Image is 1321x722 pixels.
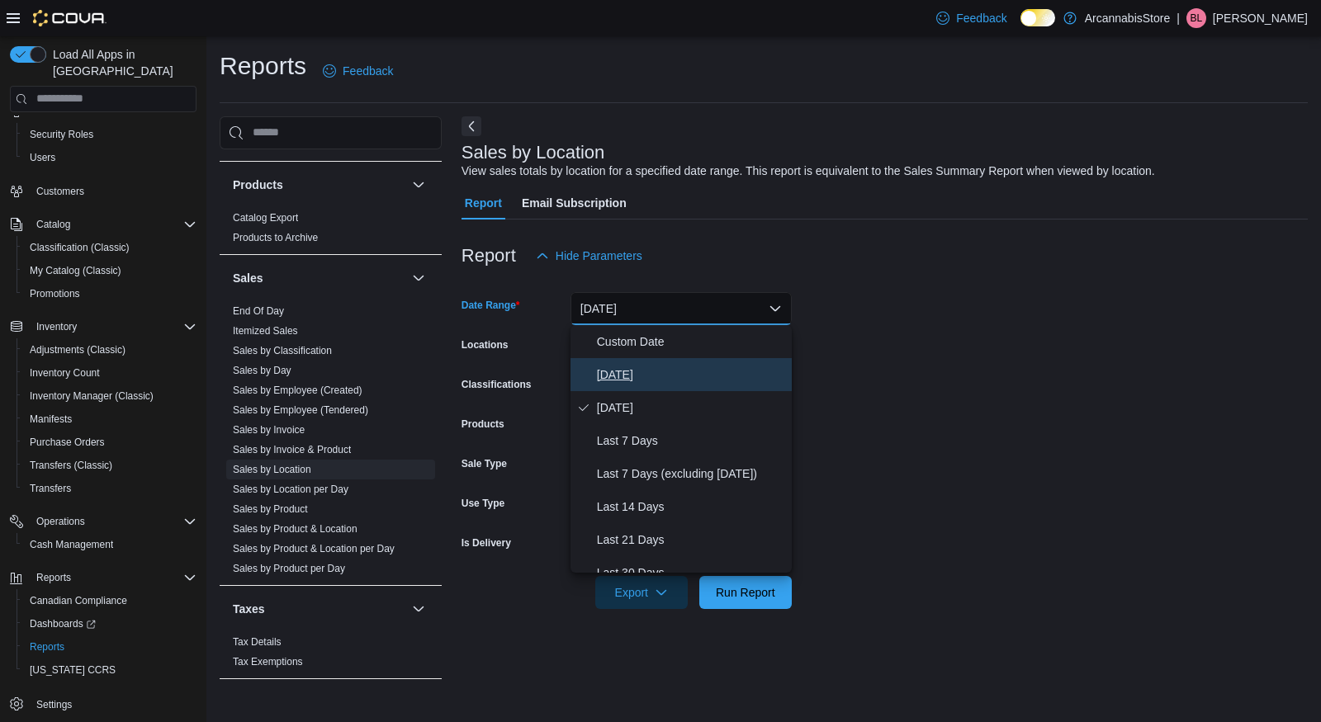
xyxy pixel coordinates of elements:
[233,463,311,476] span: Sales by Location
[462,378,532,391] label: Classifications
[462,163,1155,180] div: View sales totals by location for a specified date range. This report is equivalent to the Sales ...
[30,413,72,426] span: Manifests
[233,324,298,337] span: Itemized Sales
[30,317,196,337] span: Inventory
[233,364,291,377] span: Sales by Day
[30,389,154,403] span: Inventory Manager (Classic)
[23,386,196,406] span: Inventory Manager (Classic)
[233,177,405,193] button: Products
[30,181,196,201] span: Customers
[30,640,64,654] span: Reports
[462,418,504,431] label: Products
[597,497,785,517] span: Last 14 Days
[233,211,298,224] span: Catalog Export
[233,139,284,150] a: Price Sheet
[23,455,119,475] a: Transfers (Classic)
[597,431,785,451] span: Last 7 Days
[23,432,196,452] span: Purchase Orders
[33,10,107,26] img: Cova
[23,340,132,360] a: Adjustments (Classic)
[233,563,345,574] a: Sales by Product per Day
[3,315,203,338] button: Inventory
[17,385,203,408] button: Inventory Manager (Classic)
[30,436,105,449] span: Purchase Orders
[1177,8,1180,28] p: |
[233,635,282,649] span: Tax Details
[597,530,785,550] span: Last 21 Days
[23,660,122,680] a: [US_STATE] CCRS
[23,479,196,498] span: Transfers
[233,304,284,318] span: End Of Day
[956,10,1006,26] span: Feedback
[17,146,203,169] button: Users
[3,691,203,715] button: Settings
[233,212,298,224] a: Catalog Export
[17,431,203,454] button: Purchase Orders
[529,239,649,272] button: Hide Parameters
[23,614,102,634] a: Dashboards
[30,287,80,300] span: Promotions
[23,479,78,498] a: Transfers
[30,366,100,380] span: Inventory Count
[930,2,1013,35] a: Feedback
[23,409,78,429] a: Manifests
[36,571,71,584] span: Reports
[17,338,203,361] button: Adjustments (Classic)
[233,464,311,475] a: Sales by Location
[233,523,357,535] a: Sales by Product & Location
[17,454,203,477] button: Transfers (Classic)
[343,63,393,79] span: Feedback
[30,343,125,356] span: Adjustments (Classic)
[571,292,792,325] button: [DATE]
[605,576,678,609] span: Export
[3,179,203,203] button: Customers
[233,305,284,317] a: End Of Day
[23,363,107,383] a: Inventory Count
[23,125,196,144] span: Security Roles
[233,384,362,397] span: Sales by Employee (Created)
[462,338,509,352] label: Locations
[30,512,92,531] button: Operations
[233,404,368,416] a: Sales by Employee (Tendered)
[23,238,136,257] a: Classification (Classic)
[233,423,305,437] span: Sales by Invoice
[409,175,428,195] button: Products
[17,533,203,556] button: Cash Management
[17,612,203,635] a: Dashboards
[36,185,84,198] span: Customers
[23,614,196,634] span: Dashboards
[23,591,196,611] span: Canadian Compliance
[23,409,196,429] span: Manifests
[30,182,91,201] a: Customers
[23,386,160,406] a: Inventory Manager (Classic)
[233,232,318,243] a: Products to Archive
[17,282,203,305] button: Promotions
[23,125,100,144] a: Security Roles
[1213,8,1308,28] p: [PERSON_NAME]
[30,617,96,630] span: Dashboards
[30,568,78,588] button: Reports
[36,320,77,333] span: Inventory
[233,365,291,376] a: Sales by Day
[409,599,428,619] button: Taxes
[462,116,481,136] button: Next
[30,459,112,472] span: Transfers (Classic)
[23,432,111,452] a: Purchase Orders
[233,503,308,515] a: Sales by Product
[699,576,792,609] button: Run Report
[597,365,785,385] span: [DATE]
[220,632,442,678] div: Taxes
[556,248,642,264] span: Hide Parameters
[1020,9,1055,26] input: Dark Mode
[30,594,127,607] span: Canadian Compliance
[30,264,121,277] span: My Catalog (Classic)
[233,522,357,536] span: Sales by Product & Location
[23,284,87,304] a: Promotions
[30,317,83,337] button: Inventory
[233,601,405,617] button: Taxes
[462,497,504,510] label: Use Type
[233,484,348,495] a: Sales by Location per Day
[30,151,55,164] span: Users
[233,344,332,357] span: Sales by Classification
[1020,26,1021,27] span: Dark Mode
